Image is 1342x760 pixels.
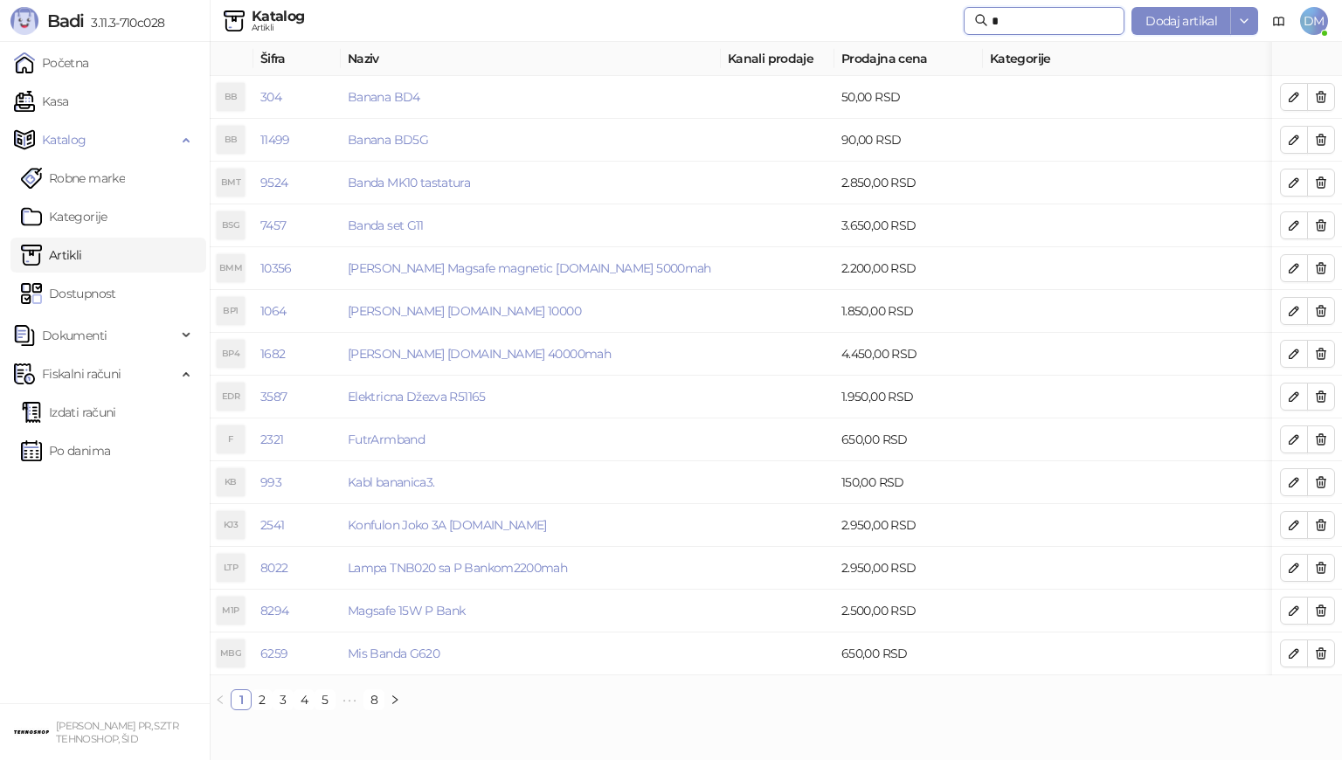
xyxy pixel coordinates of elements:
[390,694,400,705] span: right
[252,690,272,709] a: 2
[260,560,287,576] a: 8022
[335,689,363,710] span: •••
[14,715,49,750] img: 64x64-companyLogo-68805acf-9e22-4a20-bcb3-9756868d3d19.jpeg
[364,690,384,709] a: 8
[294,689,315,710] li: 4
[341,119,721,162] td: Banana BD5G
[217,126,245,154] div: BB
[231,689,252,710] li: 1
[348,346,611,362] a: [PERSON_NAME] [DOMAIN_NAME] 40000mah
[260,89,281,105] a: 304
[252,689,273,710] li: 2
[834,290,983,333] td: 1.850,00 RSD
[21,433,110,468] a: Po danima
[834,119,983,162] td: 90,00 RSD
[217,597,245,625] div: M1P
[721,42,834,76] th: Kanali prodaje
[348,260,711,276] a: [PERSON_NAME] Magsafe magnetic [DOMAIN_NAME] 5000mah
[341,76,721,119] td: Banana BD4
[348,560,567,576] a: Lampa TNB020 sa P Bankom2200mah
[260,132,290,148] a: 11499
[260,303,286,319] a: 1064
[47,10,84,31] span: Badi
[315,690,335,709] a: 5
[260,389,287,404] a: 3587
[42,122,86,157] span: Katalog
[1265,7,1293,35] a: Dokumentacija
[14,84,68,119] a: Kasa
[348,517,547,533] a: Konfulon Joko 3A [DOMAIN_NAME]
[348,218,424,233] a: Banda set G11
[252,24,305,32] div: Artikli
[217,297,245,325] div: BP1
[341,461,721,504] td: Kabl bananica3.
[834,76,983,119] td: 50,00 RSD
[260,346,285,362] a: 1682
[834,632,983,675] td: 650,00 RSD
[341,376,721,418] td: Elektricna Džezva R51165
[348,646,439,661] a: Mis Banda G620
[56,720,178,745] small: [PERSON_NAME] PR, SZTR TEHNOSHOP, ŠID
[253,42,341,76] th: Šifra
[341,504,721,547] td: Konfulon Joko 3A P.bank
[341,162,721,204] td: Banda MK10 tastatura
[10,7,38,35] img: Logo
[260,218,286,233] a: 7457
[217,383,245,411] div: EDR
[260,517,284,533] a: 2541
[834,162,983,204] td: 2.850,00 RSD
[834,204,983,247] td: 3.650,00 RSD
[84,15,164,31] span: 3.11.3-710c028
[348,474,434,490] a: Kabl bananica3.
[834,333,983,376] td: 4.450,00 RSD
[834,461,983,504] td: 150,00 RSD
[363,689,384,710] li: 8
[341,42,721,76] th: Naziv
[834,547,983,590] td: 2.950,00 RSD
[834,418,983,461] td: 650,00 RSD
[260,646,287,661] a: 6259
[217,254,245,282] div: BMM
[348,389,486,404] a: Elektricna Džezva R51165
[21,161,125,196] a: Robne marke
[348,603,465,618] a: Magsafe 15W P Bank
[834,504,983,547] td: 2.950,00 RSD
[315,689,335,710] li: 5
[232,690,251,709] a: 1
[990,49,1339,68] span: Kategorije
[1145,13,1217,29] span: Dodaj artikal
[14,45,89,80] a: Početna
[252,10,305,24] div: Katalog
[260,432,283,447] a: 2321
[217,639,245,667] div: MBG
[224,10,245,31] img: Artikli
[341,418,721,461] td: FutrArmband
[21,199,107,234] a: Kategorije
[341,632,721,675] td: Mis Banda G620
[260,260,292,276] a: 10356
[834,590,983,632] td: 2.500,00 RSD
[260,175,287,190] a: 9524
[348,175,470,190] a: Banda MK10 tastatura
[341,204,721,247] td: Banda set G11
[215,694,225,705] span: left
[210,689,231,710] li: Prethodna strana
[335,689,363,710] li: Sledećih 5 Strana
[348,432,425,447] a: FutrArmband
[341,590,721,632] td: Magsafe 15W P Bank
[217,83,245,111] div: BB
[273,689,294,710] li: 3
[348,89,420,105] a: Banana BD4
[341,247,721,290] td: Bavin Magsafe magnetic P.Bank 5000mah
[217,425,245,453] div: F
[1300,7,1328,35] span: DM
[260,474,281,490] a: 993
[21,395,116,430] a: Izdati računi
[834,42,983,76] th: Prodajna cena
[217,468,245,496] div: KB
[21,276,116,311] a: Dostupnost
[273,690,293,709] a: 3
[348,303,581,319] a: [PERSON_NAME] [DOMAIN_NAME] 10000
[341,333,721,376] td: Bavin P.Bank 40000mah
[341,290,721,333] td: Bavin P.Bank 10000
